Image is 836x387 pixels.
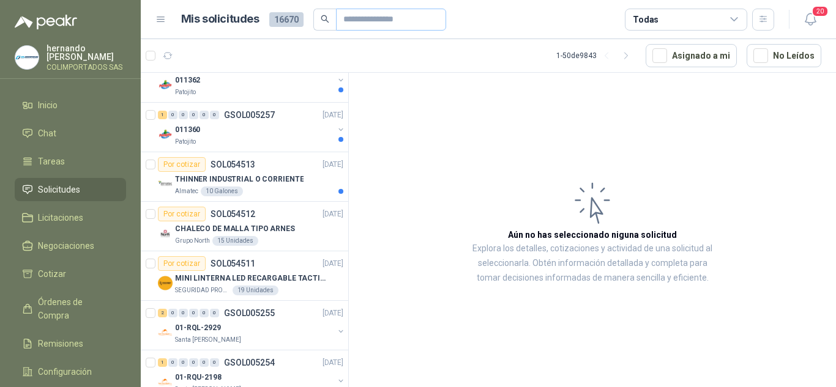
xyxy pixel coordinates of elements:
img: Company Logo [158,127,173,142]
span: Negociaciones [38,239,94,252]
a: Por cotizarSOL054513[DATE] Company LogoTHINNER INDUSTRIAL O CORRIENTEAlmatec10 Galones [141,152,348,202]
p: GSOL005254 [224,358,275,367]
a: Negociaciones [15,234,126,257]
span: Chat [38,127,56,140]
p: [DATE] [323,159,343,171]
div: 0 [168,309,177,317]
span: Configuración [38,365,92,378]
p: Patojito [175,87,196,97]
button: Asignado a mi [646,44,737,67]
p: THINNER INDUSTRIAL O CORRIENTE [175,174,304,185]
a: Por cotizarSOL054511[DATE] Company LogoMINI LINTERNA LED RECARGABLE TACTICASEGURIDAD PROVISER LTD... [141,251,348,301]
button: 20 [799,9,821,31]
p: GSOL005257 [224,111,275,119]
div: 15 Unidades [212,236,258,246]
p: SEGURIDAD PROVISER LTDA [175,286,230,295]
img: Company Logo [158,78,173,92]
h3: Aún no has seleccionado niguna solicitud [508,228,677,241]
p: [DATE] [323,308,343,319]
div: 19 Unidades [233,286,278,295]
img: Company Logo [15,46,39,69]
a: 2 0 0 0 0 0 GSOL005255[DATE] Company Logo01-RQL-2929Santa [PERSON_NAME] [158,306,346,345]
a: Remisiones [15,332,126,355]
div: Por cotizar [158,157,206,172]
a: Órdenes de Compra [15,290,126,327]
span: Solicitudes [38,183,80,196]
p: 01-RQL-2929 [175,322,221,334]
p: Explora los detalles, cotizaciones y actividad de una solicitud al seleccionarla. Obtén informaci... [471,241,714,286]
img: Company Logo [158,226,173,241]
div: 0 [210,111,219,119]
p: SOL054513 [211,160,255,169]
div: 0 [200,309,209,317]
div: 1 [158,358,167,367]
p: hernando [PERSON_NAME] [47,44,126,61]
div: 0 [189,358,198,367]
span: Inicio [38,98,58,112]
a: Inicio [15,94,126,117]
div: 2 [158,309,167,317]
a: Licitaciones [15,206,126,229]
p: [DATE] [323,357,343,369]
p: Grupo North [175,236,210,246]
p: [DATE] [323,258,343,270]
a: Chat [15,122,126,145]
p: MINI LINTERNA LED RECARGABLE TACTICA [175,273,327,284]
div: 0 [179,111,188,119]
a: Tareas [15,150,126,173]
span: Remisiones [38,337,83,350]
div: 0 [210,358,219,367]
p: 011362 [175,75,200,86]
span: Tareas [38,155,65,168]
div: 1 - 50 de 9843 [556,46,636,65]
p: COLIMPORTADOS SAS [47,64,126,71]
span: search [321,15,329,23]
p: [DATE] [323,109,343,121]
div: 0 [168,111,177,119]
img: Company Logo [158,177,173,191]
a: 0 0 0 0 0 0 GSOL005260[DATE] Company Logo011362Patojito [158,58,346,97]
p: 01-RQU-2198 [175,372,222,383]
a: Solicitudes [15,178,126,201]
p: SOL054512 [211,210,255,218]
span: 20 [812,6,829,17]
div: 0 [200,358,209,367]
div: 0 [189,111,198,119]
img: Company Logo [158,276,173,290]
p: Patojito [175,137,196,147]
div: 0 [210,309,219,317]
p: SOL054511 [211,259,255,268]
div: Todas [633,13,659,26]
p: Santa [PERSON_NAME] [175,335,241,345]
div: 0 [168,358,177,367]
div: Por cotizar [158,207,206,221]
a: 1 0 0 0 0 0 GSOL005257[DATE] Company Logo011360Patojito [158,108,346,147]
span: Licitaciones [38,211,83,224]
p: CHALECO DE MALLA TIPO ARNES [175,223,295,235]
img: Logo peakr [15,15,77,29]
a: Cotizar [15,262,126,286]
img: Company Logo [158,325,173,340]
p: [DATE] [323,208,343,220]
div: Por cotizar [158,256,206,271]
a: Por cotizarSOL054512[DATE] Company LogoCHALECO DE MALLA TIPO ARNESGrupo North15 Unidades [141,202,348,251]
div: 0 [179,358,188,367]
button: No Leídos [747,44,821,67]
a: Configuración [15,360,126,383]
span: 16670 [269,12,304,27]
span: Cotizar [38,267,66,281]
div: 0 [200,111,209,119]
div: 0 [189,309,198,317]
div: 0 [179,309,188,317]
p: GSOL005255 [224,309,275,317]
span: Órdenes de Compra [38,295,114,322]
div: 1 [158,111,167,119]
h1: Mis solicitudes [181,10,259,28]
p: Almatec [175,186,198,196]
div: 10 Galones [201,186,243,196]
p: 011360 [175,124,200,136]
